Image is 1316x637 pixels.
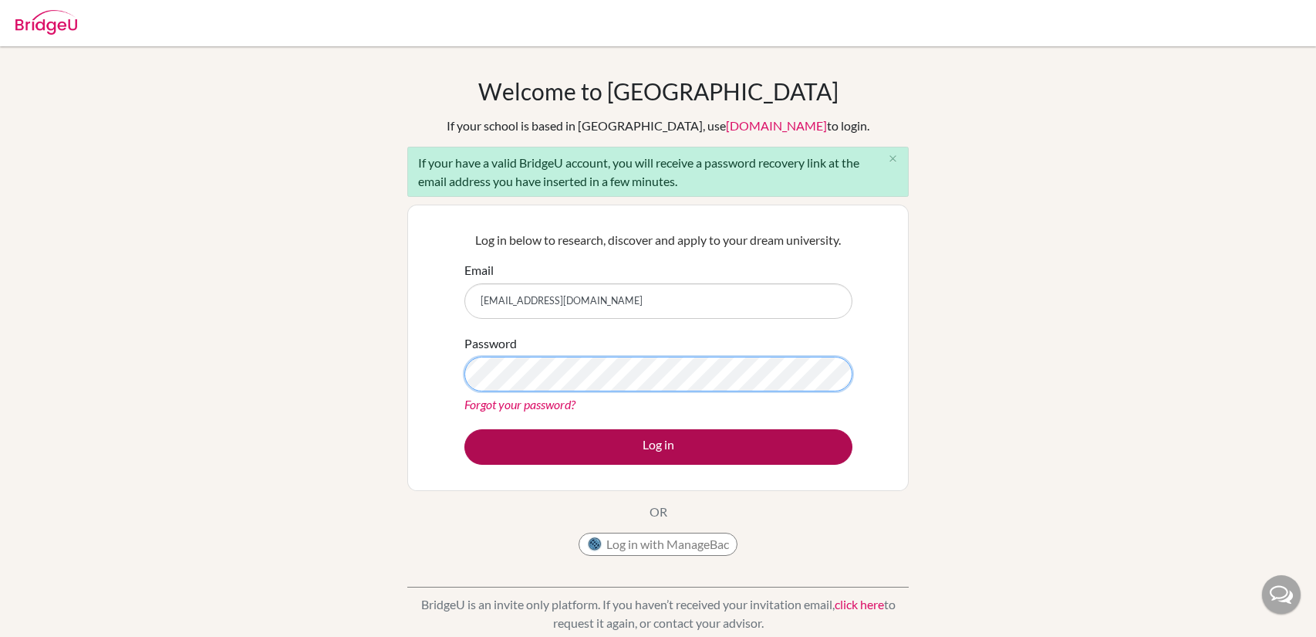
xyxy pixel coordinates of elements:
button: Log in with ManageBac [579,533,737,556]
i: close [887,153,899,164]
label: Password [464,334,517,353]
p: BridgeU is an invite only platform. If you haven’t received your invitation email, to request it ... [407,595,909,632]
label: Email [464,261,494,280]
h1: Welcome to [GEOGRAPHIC_DATA] [478,77,839,105]
img: Bridge-U [15,10,77,35]
div: If your have a valid BridgeU account, you will receive a password recovery link at the email addr... [407,147,909,197]
span: Help [33,11,65,25]
p: OR [650,503,667,521]
p: Log in below to research, discover and apply to your dream university. [464,231,852,249]
div: If your school is based in [GEOGRAPHIC_DATA], use to login. [447,117,869,135]
a: [DOMAIN_NAME] [726,118,827,133]
button: Close [877,147,908,171]
button: Log in [464,429,852,465]
a: Forgot your password? [464,397,575,412]
a: click here [835,597,884,612]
